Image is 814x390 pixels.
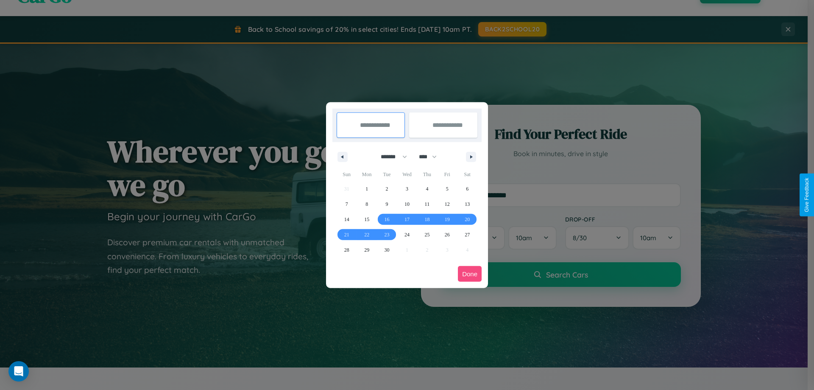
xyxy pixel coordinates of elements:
span: 12 [445,196,450,212]
button: 3 [397,181,417,196]
span: 21 [344,227,349,242]
button: 26 [437,227,457,242]
span: Tue [377,168,397,181]
span: 10 [404,196,410,212]
button: 29 [357,242,376,258]
span: 27 [465,227,470,242]
span: Mon [357,168,376,181]
span: 5 [446,181,449,196]
button: 18 [417,212,437,227]
span: 17 [404,212,410,227]
button: 24 [397,227,417,242]
button: 28 [337,242,357,258]
button: 8 [357,196,376,212]
span: 18 [424,212,429,227]
button: 17 [397,212,417,227]
span: 22 [364,227,369,242]
span: 19 [445,212,450,227]
div: Give Feedback [804,178,810,212]
span: 29 [364,242,369,258]
button: 2 [377,181,397,196]
span: 2 [386,181,388,196]
button: 23 [377,227,397,242]
span: 13 [465,196,470,212]
span: Wed [397,168,417,181]
span: 4 [426,181,428,196]
button: 15 [357,212,376,227]
span: 8 [365,196,368,212]
button: 9 [377,196,397,212]
button: 12 [437,196,457,212]
button: 25 [417,227,437,242]
button: 14 [337,212,357,227]
button: 1 [357,181,376,196]
span: 25 [424,227,429,242]
button: 22 [357,227,376,242]
span: 30 [385,242,390,258]
span: Sun [337,168,357,181]
span: 3 [406,181,408,196]
span: 9 [386,196,388,212]
button: 13 [457,196,477,212]
span: 16 [385,212,390,227]
span: 23 [385,227,390,242]
span: Thu [417,168,437,181]
span: Sat [457,168,477,181]
button: 19 [437,212,457,227]
span: 6 [466,181,468,196]
span: 7 [346,196,348,212]
span: 28 [344,242,349,258]
button: 5 [437,181,457,196]
button: 11 [417,196,437,212]
button: 21 [337,227,357,242]
div: Open Intercom Messenger [8,361,29,382]
span: 24 [404,227,410,242]
button: 7 [337,196,357,212]
span: 20 [465,212,470,227]
button: 4 [417,181,437,196]
span: 14 [344,212,349,227]
button: 30 [377,242,397,258]
button: 16 [377,212,397,227]
button: 20 [457,212,477,227]
span: 26 [445,227,450,242]
span: 15 [364,212,369,227]
button: Done [458,266,482,282]
button: 6 [457,181,477,196]
span: 1 [365,181,368,196]
span: Fri [437,168,457,181]
span: 11 [425,196,430,212]
button: 27 [457,227,477,242]
button: 10 [397,196,417,212]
